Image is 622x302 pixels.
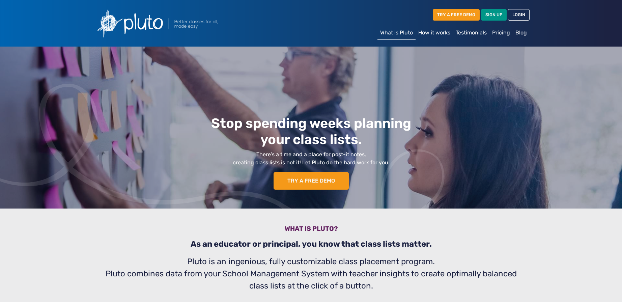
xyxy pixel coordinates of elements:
[274,172,349,190] a: TRY A FREE DEMO
[433,9,480,20] a: TRY A FREE DEMO
[481,9,507,20] a: SIGN UP
[377,26,416,40] a: What is Pluto
[508,9,530,20] a: LOGIN
[191,239,432,249] b: As an educator or principal, you know that class lists matter.
[92,5,254,41] img: Pluto logo with the text Better classes for all, made easy
[416,26,453,39] a: How it works
[96,225,526,235] h3: What is pluto?
[489,26,513,39] a: Pricing
[93,115,529,148] h1: Stop spending weeks planning your class lists.
[96,255,526,292] p: Pluto is an ingenious, fully customizable class placement program. Pluto combines data from your ...
[453,26,489,39] a: Testimonials
[93,150,529,167] p: There’s a time and a place for post-it notes, creating class lists is not it! Let Pluto do the ha...
[513,26,530,39] a: Blog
